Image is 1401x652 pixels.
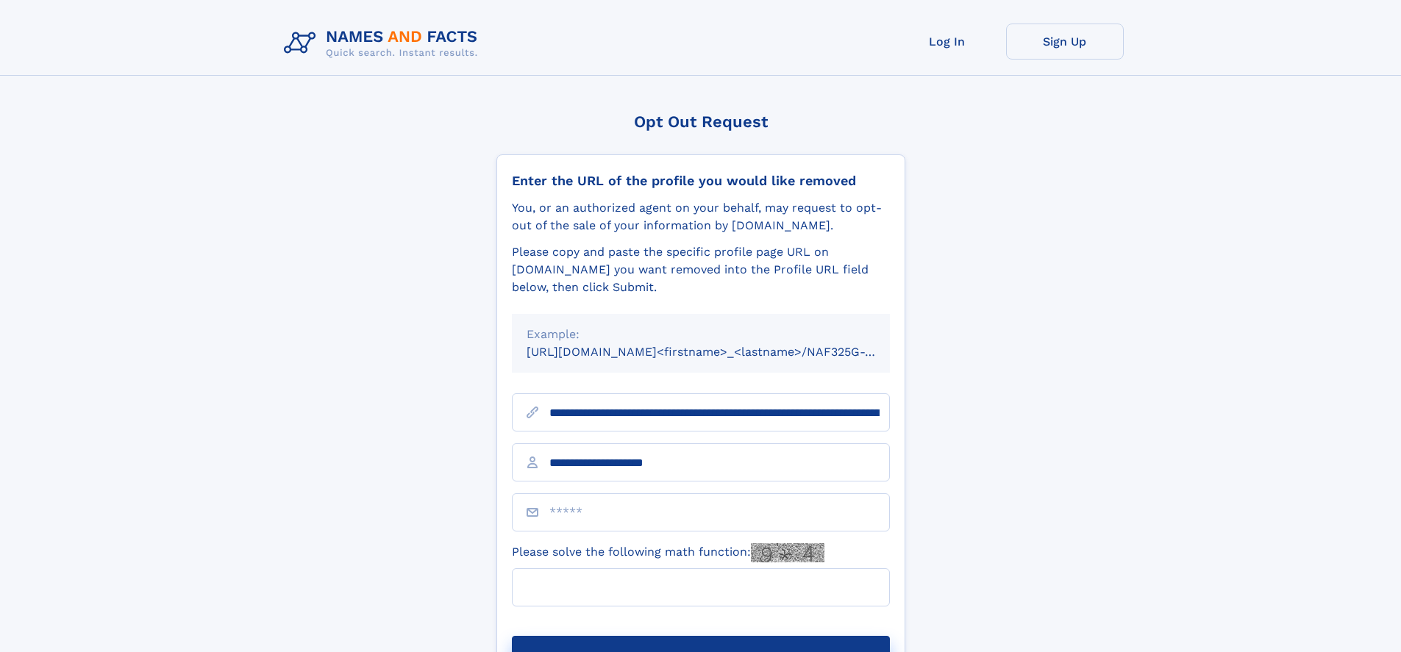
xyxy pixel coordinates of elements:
[512,543,824,562] label: Please solve the following math function:
[512,199,890,234] div: You, or an authorized agent on your behalf, may request to opt-out of the sale of your informatio...
[888,24,1006,60] a: Log In
[512,173,890,189] div: Enter the URL of the profile you would like removed
[527,326,875,343] div: Example:
[278,24,490,63] img: Logo Names and Facts
[496,112,905,131] div: Opt Out Request
[1006,24,1124,60] a: Sign Up
[512,243,890,296] div: Please copy and paste the specific profile page URL on [DOMAIN_NAME] you want removed into the Pr...
[527,345,918,359] small: [URL][DOMAIN_NAME]<firstname>_<lastname>/NAF325G-xxxxxxxx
